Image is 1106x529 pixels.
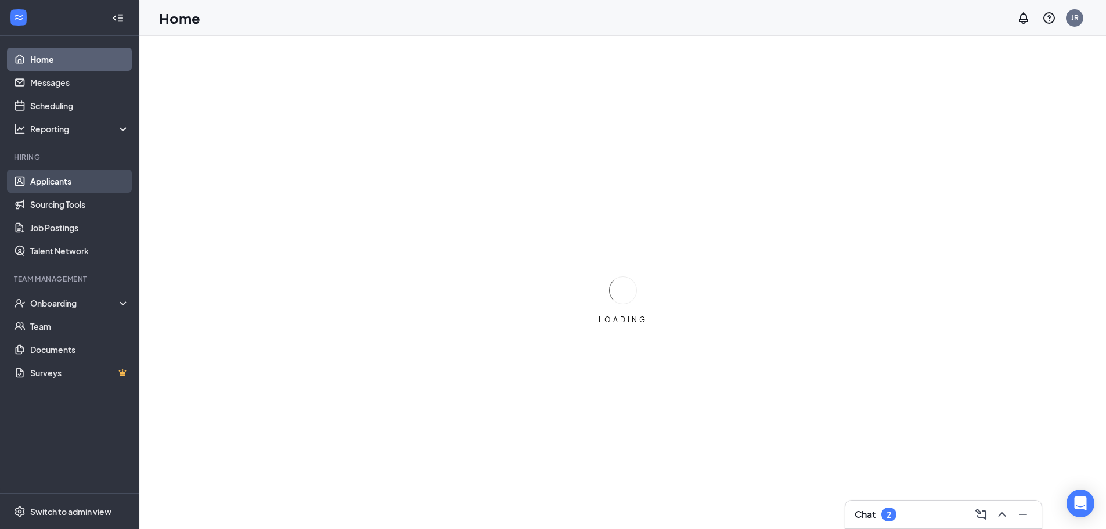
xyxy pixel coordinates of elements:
[14,506,26,517] svg: Settings
[855,508,876,521] h3: Chat
[159,8,200,28] h1: Home
[30,123,130,135] div: Reporting
[30,315,129,338] a: Team
[974,508,988,521] svg: ComposeMessage
[30,216,129,239] a: Job Postings
[1042,11,1056,25] svg: QuestionInfo
[1067,490,1094,517] div: Open Intercom Messenger
[972,505,990,524] button: ComposeMessage
[30,297,120,309] div: Onboarding
[30,506,111,517] div: Switch to admin view
[30,193,129,216] a: Sourcing Tools
[995,508,1009,521] svg: ChevronUp
[30,170,129,193] a: Applicants
[14,297,26,309] svg: UserCheck
[30,48,129,71] a: Home
[13,12,24,23] svg: WorkstreamLogo
[30,338,129,361] a: Documents
[30,361,129,384] a: SurveysCrown
[14,123,26,135] svg: Analysis
[887,510,891,520] div: 2
[1017,11,1031,25] svg: Notifications
[594,315,652,325] div: LOADING
[1014,505,1032,524] button: Minimize
[1071,13,1079,23] div: JR
[30,71,129,94] a: Messages
[112,12,124,24] svg: Collapse
[30,239,129,262] a: Talent Network
[1016,508,1030,521] svg: Minimize
[993,505,1011,524] button: ChevronUp
[30,94,129,117] a: Scheduling
[14,274,127,284] div: Team Management
[14,152,127,162] div: Hiring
